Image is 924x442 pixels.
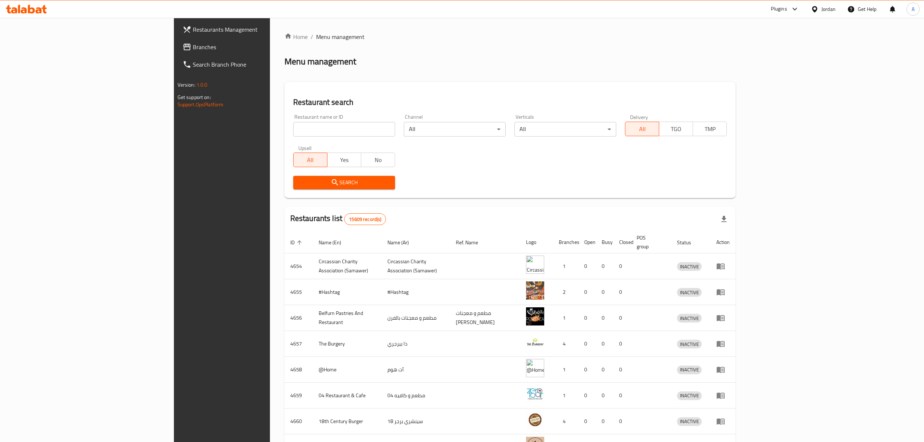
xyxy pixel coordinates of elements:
span: Search Branch Phone [193,60,322,69]
span: A [912,5,915,13]
span: INACTIVE [677,366,702,374]
td: 0 [596,357,613,383]
span: Get support on: [178,92,211,102]
td: 0 [596,331,613,357]
td: 0 [596,279,613,305]
td: 0 [613,331,631,357]
span: 1.0.0 [196,80,208,90]
div: Menu [716,313,730,322]
td: 1 [553,305,578,331]
span: Name (En) [319,238,351,247]
span: Ref. Name [456,238,487,247]
a: Search Branch Phone [177,56,328,73]
span: INACTIVE [677,417,702,426]
td: 0 [596,383,613,409]
td: #Hashtag [382,279,450,305]
th: Open [578,231,596,253]
span: TGO [662,124,690,134]
span: Status [677,238,701,247]
div: All [404,122,506,137]
td: مطعم و معجنات [PERSON_NAME] [450,305,520,331]
td: 0 [613,253,631,279]
h2: Menu management [284,56,356,67]
span: ID [290,238,304,247]
td: 0 [613,305,631,331]
div: Menu [716,391,730,400]
td: 0 [578,279,596,305]
span: INACTIVE [677,314,702,323]
span: Branches [193,43,322,51]
td: 4 [553,331,578,357]
td: مطعم و كافيه 04 [382,383,450,409]
span: INACTIVE [677,288,702,297]
td: 0 [613,409,631,434]
td: 0 [613,279,631,305]
img: The Burgery [526,333,544,351]
td: 0 [578,253,596,279]
img: ​Circassian ​Charity ​Association​ (Samawer) [526,256,544,274]
th: Action [710,231,736,253]
label: Upsell [298,145,312,150]
div: Menu [716,288,730,296]
button: No [361,153,395,167]
span: INACTIVE [677,340,702,348]
td: 2 [553,279,578,305]
img: 04 Restaurant & Cafe [526,385,544,403]
button: TGO [659,122,693,136]
td: آت هوم [382,357,450,383]
td: 0 [613,357,631,383]
div: Menu [716,417,730,426]
th: Closed [613,231,631,253]
td: ​Circassian ​Charity ​Association​ (Samawer) [313,253,382,279]
label: Delivery [630,114,648,119]
td: @Home [313,357,382,383]
th: Branches [553,231,578,253]
td: 0 [596,253,613,279]
td: #Hashtag [313,279,382,305]
img: @Home [526,359,544,377]
td: 0 [578,331,596,357]
td: 0 [578,383,596,409]
input: Search for restaurant name or ID.. [293,122,395,137]
div: Jordan [821,5,836,13]
img: 18th Century Burger [526,411,544,429]
a: Restaurants Management [177,21,328,38]
td: 0 [578,357,596,383]
span: INACTIVE [677,263,702,271]
td: مطعم و معجنات بالفرن [382,305,450,331]
th: Busy [596,231,613,253]
td: 4 [553,409,578,434]
td: 0 [596,305,613,331]
button: All [293,153,327,167]
img: #Hashtag [526,281,544,300]
td: 0 [596,409,613,434]
h2: Restaurant search [293,97,727,108]
td: Belfurn Pastries And Restaurant [313,305,382,331]
td: 1 [553,383,578,409]
span: Restaurants Management [193,25,322,34]
td: 0 [578,305,596,331]
td: 0 [578,409,596,434]
a: Branches [177,38,328,56]
span: All [296,155,324,165]
td: 1 [553,357,578,383]
span: Search [299,178,389,187]
span: No [364,155,392,165]
div: Export file [715,210,733,228]
div: Plugins [771,5,787,13]
h2: Restaurants list [290,213,386,225]
td: ​Circassian ​Charity ​Association​ (Samawer) [382,253,450,279]
span: INACTIVE [677,391,702,400]
span: TMP [696,124,724,134]
span: POS group [637,233,663,251]
td: 18th Century Burger [313,409,382,434]
button: Yes [327,153,361,167]
button: Search [293,176,395,189]
nav: breadcrumb [284,32,736,41]
th: Logo [520,231,553,253]
td: 04 Restaurant & Cafe [313,383,382,409]
div: Menu [716,339,730,348]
